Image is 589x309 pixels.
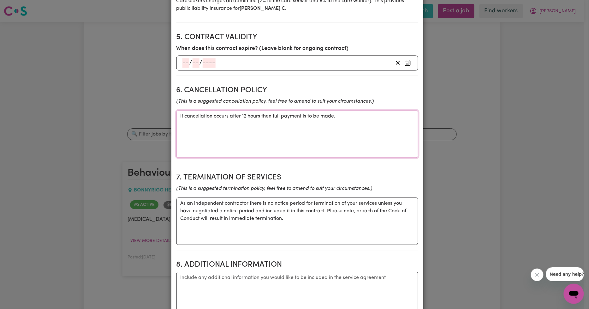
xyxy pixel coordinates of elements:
h2: 5. Contract Validity [176,33,418,42]
button: Remove contract expiry date [393,58,403,68]
iframe: Button to launch messaging window [564,284,584,304]
iframe: Close message [531,269,544,281]
h2: 8. Additional Information [176,260,418,270]
b: [PERSON_NAME] C [240,6,285,11]
textarea: As an independent contractor there is no notice period for termination of your services unless yo... [176,197,418,245]
input: -- [193,58,199,68]
h2: 7. Termination of Services [176,173,418,182]
input: ---- [203,58,216,68]
span: / [199,59,203,66]
i: (This is a suggested termination policy, feel free to amend to suit your circumstances.) [176,186,372,191]
iframe: Message from company [546,267,584,281]
label: When does this contract expire? (Leave blank for ongoing contract) [176,45,349,53]
button: Enter an expiry date for this contract (optional) [403,58,413,68]
input: -- [182,58,189,68]
span: / [189,59,193,66]
textarea: If cancellation occurs after 12 hours then full payment is to be made. [176,110,418,158]
h2: 6. Cancellation Policy [176,86,418,95]
span: Need any help? [4,4,38,9]
i: (This is a suggested cancellation policy, feel free to amend to suit your circumstances.) [176,99,374,104]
